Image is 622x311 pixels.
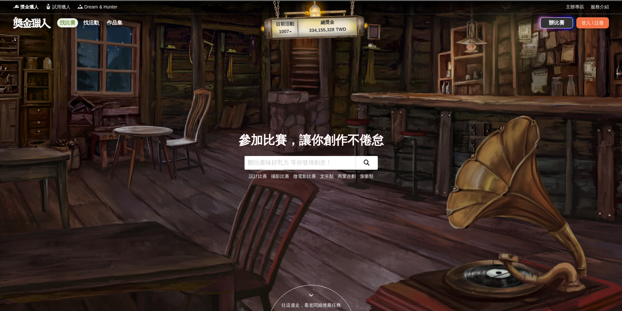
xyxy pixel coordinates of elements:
a: 音樂類 [360,174,374,179]
p: 334,155,328 TWD [298,25,357,34]
img: Logo [13,3,20,10]
a: 服務介紹 [591,4,609,10]
a: 設計比賽 [249,174,267,179]
img: Logo [77,3,84,10]
div: 參加比賽，讓你創作不倦怠 [239,131,384,149]
div: 登入 / 註冊 [576,17,609,28]
div: 往這邊走，看老闆娘推薦任務 [267,302,355,309]
p: 目前活動 [272,20,298,28]
p: 1007 ▴ [272,28,298,36]
a: 找活動 [81,18,102,27]
span: Dream & Hunter [84,4,117,10]
a: 微電影比賽 [293,174,316,179]
span: 獎金獵人 [20,4,39,10]
a: 商業企劃 [338,174,356,179]
a: 辦比賽 [540,17,573,28]
a: 作品集 [104,18,125,27]
p: 總獎金 [298,18,357,27]
a: LogoDream & Hunter [77,4,117,10]
a: 主辦專區 [566,4,584,10]
a: 文字類 [320,174,334,179]
img: Logo [45,3,52,10]
input: 翻玩臺味好乳力 等你發揮創意！ [245,156,356,170]
span: 試用獵人 [52,4,71,10]
a: Logo試用獵人 [45,4,71,10]
a: 攝影比賽 [271,174,289,179]
a: Logo獎金獵人 [13,4,39,10]
a: 找比賽 [57,18,78,27]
